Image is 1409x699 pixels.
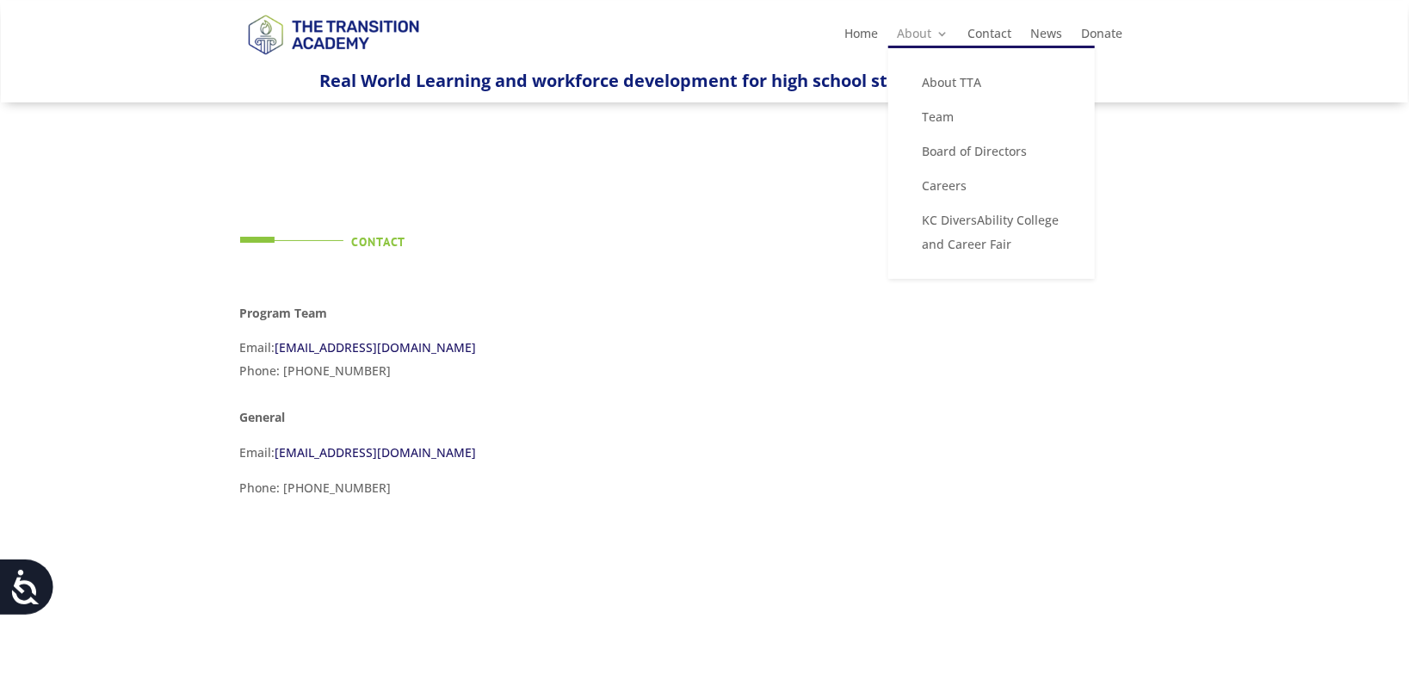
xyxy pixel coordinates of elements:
h4: Contact [352,236,679,257]
strong: General [240,409,286,425]
a: Home [845,28,879,46]
p: Phone: [PHONE_NUMBER] [240,477,679,512]
a: [EMAIL_ADDRESS][DOMAIN_NAME] [275,339,477,356]
p: Email: Phone: [PHONE_NUMBER] [240,337,679,394]
strong: Program Team [240,305,328,321]
img: TTA Brand_TTA Primary Logo_Horizontal_Light BG [240,3,426,65]
a: Contact [968,28,1012,46]
iframe: TTA Newsletter Sign Up [730,195,1169,625]
a: Careers [905,169,1078,203]
a: Logo-Noticias [240,52,426,68]
a: [EMAIL_ADDRESS][DOMAIN_NAME] [275,444,477,461]
a: Board of Directors [905,134,1078,169]
a: About [898,28,949,46]
a: KC DiversAbility College and Career Fair [905,203,1078,262]
a: Donate [1082,28,1123,46]
a: About TTA [905,65,1078,100]
span: Real World Learning and workforce development for high school students with disabilities [320,69,1090,92]
a: News [1031,28,1063,46]
p: Email: [240,442,679,477]
a: Team [905,100,1078,134]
